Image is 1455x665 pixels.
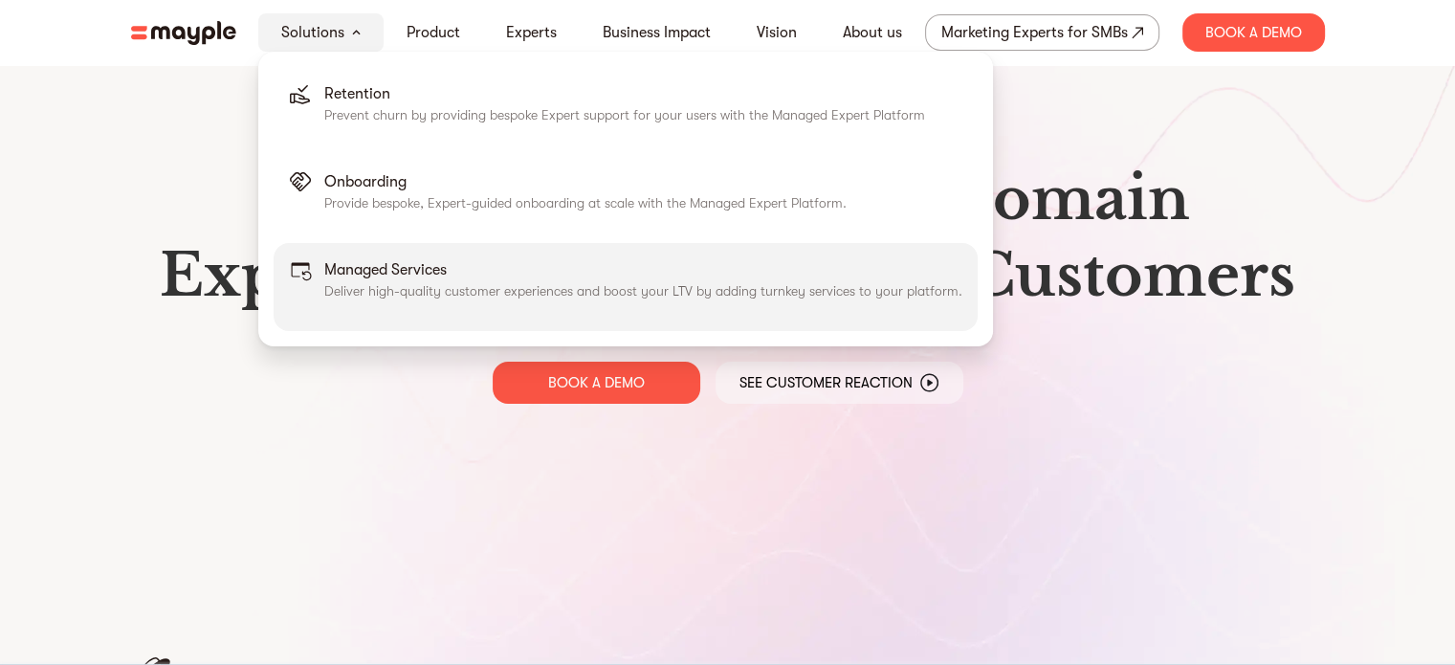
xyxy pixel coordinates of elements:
h1: Leverage High-Touch Domain Experts for Your Long-tail Customers [146,161,1310,314]
a: Solutions [281,21,344,44]
a: Vision [757,21,797,44]
a: Marketing Experts for SMBs [925,14,1159,51]
div: Marketing Experts for SMBs [941,19,1128,46]
p: BOOK A DEMO [548,373,645,392]
a: Product [407,21,460,44]
a: About us [843,21,902,44]
a: Onboarding Provide bespoke, Expert-guided onboarding at scale with the Managed Expert Platform. [274,155,978,243]
a: Experts [506,21,557,44]
a: Business Impact [603,21,711,44]
img: arrow-down [352,30,361,35]
p: See Customer Reaction [739,373,913,392]
p: Provide bespoke, Expert-guided onboarding at scale with the Managed Expert Platform. [324,193,847,212]
p: Onboarding [324,170,847,193]
p: Deliver high-quality customer experiences and boost your LTV by adding turnkey services to your p... [324,281,962,300]
p: Retention [324,82,925,105]
p: Managed Services [324,258,962,281]
div: Book A Demo [1182,13,1325,52]
a: See Customer Reaction [716,362,963,404]
img: mayple-logo [131,21,236,45]
a: Retention Prevent churn by providing bespoke Expert support for your users with the Managed Exper... [274,67,978,155]
iframe: Chat Widget [1112,444,1455,665]
a: Managed Services Deliver high-quality customer experiences and boost your LTV by adding turnkey s... [274,243,978,331]
p: Prevent churn by providing bespoke Expert support for your users with the Managed Expert Platform [324,105,925,124]
a: BOOK A DEMO [493,362,700,404]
